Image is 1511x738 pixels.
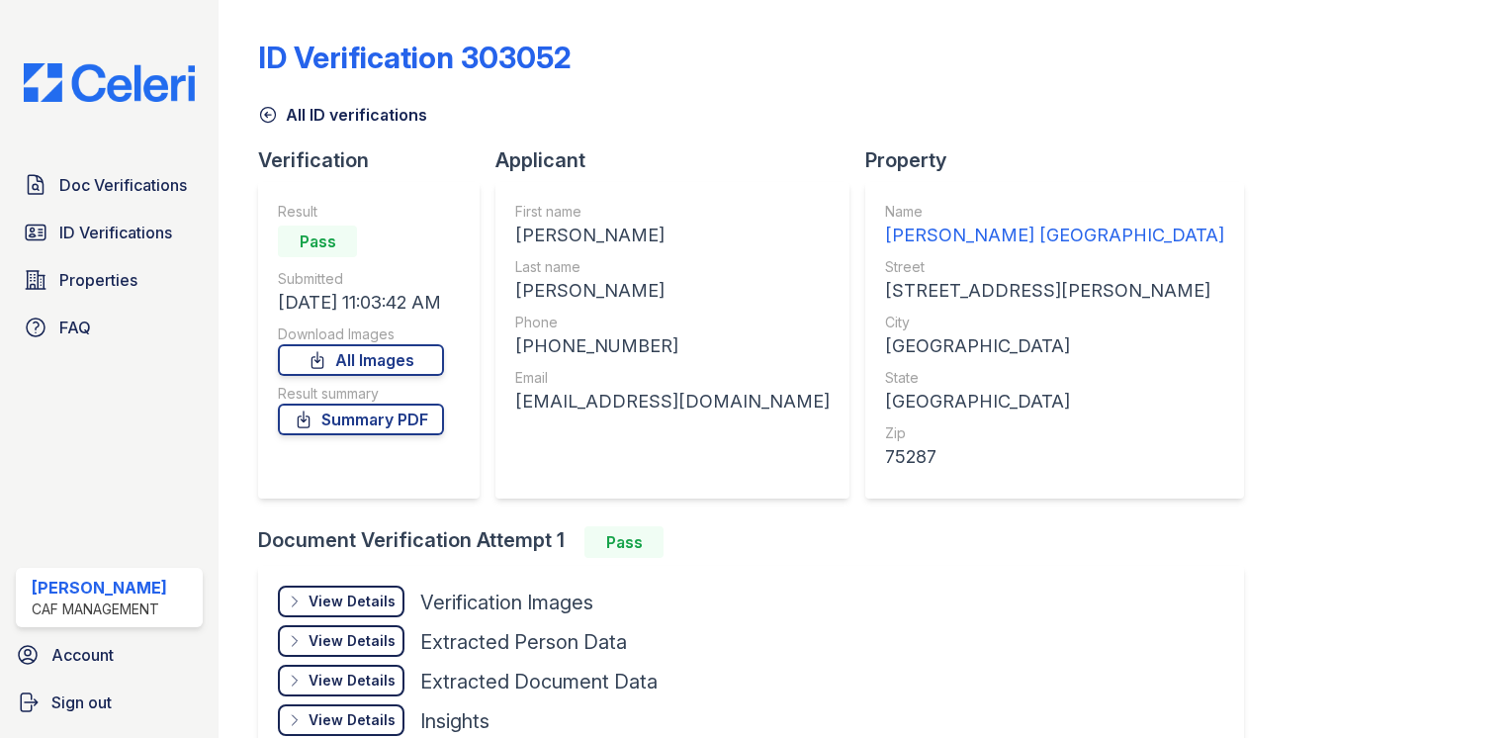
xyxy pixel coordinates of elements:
[420,589,593,616] div: Verification Images
[515,257,830,277] div: Last name
[51,691,112,714] span: Sign out
[420,628,627,656] div: Extracted Person Data
[885,202,1224,249] a: Name [PERSON_NAME] [GEOGRAPHIC_DATA]
[515,202,830,222] div: First name
[278,384,444,404] div: Result summary
[8,63,211,102] img: CE_Logo_Blue-a8612792a0a2168367f1c8372b55b34899dd931a85d93a1a3d3e32e68fde9ad4.png
[59,173,187,197] span: Doc Verifications
[420,707,489,735] div: Insights
[515,222,830,249] div: [PERSON_NAME]
[51,643,114,667] span: Account
[885,202,1224,222] div: Name
[16,165,203,205] a: Doc Verifications
[309,671,396,691] div: View Details
[584,526,664,558] div: Pass
[8,635,211,675] a: Account
[309,592,396,611] div: View Details
[420,668,658,695] div: Extracted Document Data
[865,146,1260,174] div: Property
[258,146,495,174] div: Verification
[885,368,1224,388] div: State
[278,404,444,435] a: Summary PDF
[515,277,830,305] div: [PERSON_NAME]
[59,268,137,292] span: Properties
[885,332,1224,360] div: [GEOGRAPHIC_DATA]
[59,316,91,339] span: FAQ
[16,308,203,347] a: FAQ
[885,313,1224,332] div: City
[885,277,1224,305] div: [STREET_ADDRESS][PERSON_NAME]
[258,40,572,75] div: ID Verification 303052
[16,260,203,300] a: Properties
[495,146,865,174] div: Applicant
[278,344,444,376] a: All Images
[258,103,427,127] a: All ID verifications
[515,332,830,360] div: [PHONE_NUMBER]
[885,222,1224,249] div: [PERSON_NAME] [GEOGRAPHIC_DATA]
[32,576,167,600] div: [PERSON_NAME]
[278,269,444,289] div: Submitted
[16,213,203,252] a: ID Verifications
[32,600,167,619] div: CAF Management
[515,313,830,332] div: Phone
[515,368,830,388] div: Email
[885,443,1224,471] div: 75287
[278,289,444,317] div: [DATE] 11:03:42 AM
[258,526,1260,558] div: Document Verification Attempt 1
[309,710,396,730] div: View Details
[278,324,444,344] div: Download Images
[278,226,357,257] div: Pass
[8,683,211,722] a: Sign out
[885,257,1224,277] div: Street
[515,388,830,415] div: [EMAIL_ADDRESS][DOMAIN_NAME]
[278,202,444,222] div: Result
[309,631,396,651] div: View Details
[885,423,1224,443] div: Zip
[885,388,1224,415] div: [GEOGRAPHIC_DATA]
[59,221,172,244] span: ID Verifications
